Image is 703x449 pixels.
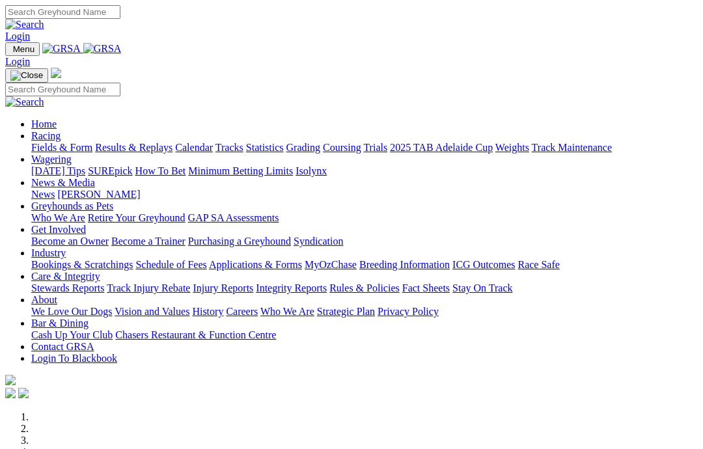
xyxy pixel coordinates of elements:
[31,189,55,200] a: News
[31,130,61,141] a: Racing
[188,236,291,247] a: Purchasing a Greyhound
[13,44,34,54] span: Menu
[31,282,104,293] a: Stewards Reports
[31,341,94,352] a: Contact GRSA
[31,259,698,271] div: Industry
[31,294,57,305] a: About
[402,282,450,293] a: Fact Sheets
[57,189,140,200] a: [PERSON_NAME]
[135,259,206,270] a: Schedule of Fees
[188,212,279,223] a: GAP SA Assessments
[42,43,81,55] img: GRSA
[88,212,186,223] a: Retire Your Greyhound
[452,259,515,270] a: ICG Outcomes
[31,224,86,235] a: Get Involved
[111,236,186,247] a: Become a Trainer
[5,19,44,31] img: Search
[5,375,16,385] img: logo-grsa-white.png
[359,259,450,270] a: Breeding Information
[246,142,284,153] a: Statistics
[188,165,293,176] a: Minimum Betting Limits
[215,142,243,153] a: Tracks
[305,259,357,270] a: MyOzChase
[329,282,400,293] a: Rules & Policies
[31,236,109,247] a: Become an Owner
[31,177,95,188] a: News & Media
[107,282,190,293] a: Track Injury Rebate
[31,271,100,282] a: Care & Integrity
[31,200,113,211] a: Greyhounds as Pets
[193,282,253,293] a: Injury Reports
[323,142,361,153] a: Coursing
[31,259,133,270] a: Bookings & Scratchings
[192,306,223,317] a: History
[31,353,117,364] a: Login To Blackbook
[115,329,276,340] a: Chasers Restaurant & Function Centre
[31,165,85,176] a: [DATE] Tips
[31,247,66,258] a: Industry
[5,388,16,398] img: facebook.svg
[31,212,85,223] a: Who We Are
[31,236,698,247] div: Get Involved
[31,282,698,294] div: Care & Integrity
[296,165,327,176] a: Isolynx
[31,212,698,224] div: Greyhounds as Pets
[5,96,44,108] img: Search
[209,259,302,270] a: Applications & Forms
[31,306,112,317] a: We Love Our Dogs
[10,70,43,81] img: Close
[51,68,61,78] img: logo-grsa-white.png
[256,282,327,293] a: Integrity Reports
[18,388,29,398] img: twitter.svg
[378,306,439,317] a: Privacy Policy
[260,306,314,317] a: Who We Are
[5,83,120,96] input: Search
[31,142,698,154] div: Racing
[532,142,612,153] a: Track Maintenance
[135,165,186,176] a: How To Bet
[294,236,343,247] a: Syndication
[175,142,213,153] a: Calendar
[226,306,258,317] a: Careers
[495,142,529,153] a: Weights
[5,31,30,42] a: Login
[5,42,40,56] button: Toggle navigation
[31,154,72,165] a: Wagering
[31,118,57,129] a: Home
[317,306,375,317] a: Strategic Plan
[517,259,559,270] a: Race Safe
[31,306,698,318] div: About
[452,282,512,293] a: Stay On Track
[390,142,493,153] a: 2025 TAB Adelaide Cup
[363,142,387,153] a: Trials
[88,165,132,176] a: SUREpick
[5,5,120,19] input: Search
[286,142,320,153] a: Grading
[31,329,698,341] div: Bar & Dining
[31,189,698,200] div: News & Media
[83,43,122,55] img: GRSA
[95,142,172,153] a: Results & Replays
[31,142,92,153] a: Fields & Form
[5,56,30,67] a: Login
[31,165,698,177] div: Wagering
[31,329,113,340] a: Cash Up Your Club
[115,306,189,317] a: Vision and Values
[31,318,89,329] a: Bar & Dining
[5,68,48,83] button: Toggle navigation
